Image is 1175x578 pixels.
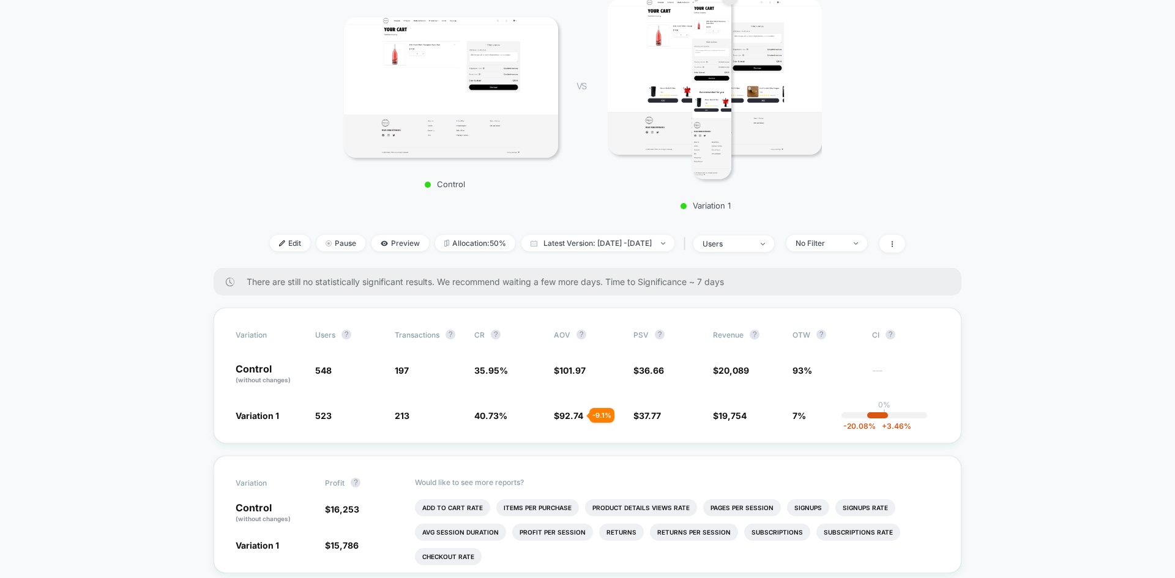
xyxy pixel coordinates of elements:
span: 3.46 % [876,421,911,431]
span: + [882,421,887,431]
span: 37.77 [639,410,661,421]
li: Profit Per Session [512,524,593,541]
span: 35.95 % [474,365,508,376]
span: Transactions [395,330,439,339]
img: end [854,242,858,245]
img: end [326,240,332,246]
p: Control [236,364,303,385]
span: users [315,330,335,339]
span: Variation [236,330,303,339]
span: -20.08 % [843,421,876,431]
span: AOV [554,330,570,339]
span: 40.73 % [474,410,507,421]
li: Product Details Views Rate [585,499,697,516]
img: edit [279,240,285,246]
button: ? [341,330,351,339]
button: ? [655,330,665,339]
span: $ [633,365,664,376]
button: ? [576,330,586,339]
span: 548 [315,365,332,376]
button: ? [351,478,360,487]
span: Variation 1 [236,540,279,550]
div: - 9.1 % [589,408,614,423]
span: PSV [633,330,649,339]
button: ? [750,330,759,339]
button: ? [446,330,455,339]
span: Latest Version: [DATE] - [DATE] [521,235,674,251]
p: Control [236,503,313,524]
span: $ [633,410,661,421]
span: Preview [371,235,429,251]
span: $ [713,365,749,376]
span: $ [325,504,359,514]
li: Checkout Rate [415,548,482,565]
span: VS [576,81,586,91]
span: $ [325,540,359,550]
div: No Filter [796,239,845,248]
button: ? [491,330,501,339]
span: $ [713,410,747,421]
span: There are still no statistically significant results. We recommend waiting a few more days . Time... [247,276,937,287]
span: 523 [315,410,332,421]
span: 36.66 [639,365,664,376]
span: Variation 1 [236,410,279,421]
p: 0% [878,400,890,409]
img: rebalance [444,240,449,246]
li: Returns [599,524,644,541]
img: end [761,243,765,245]
li: Returns Per Session [650,524,738,541]
p: Variation 1 [599,201,813,210]
span: (without changes) [236,376,291,383]
span: $ [554,410,583,421]
p: Control [338,179,552,189]
span: $ [554,365,586,376]
span: 15,786 [330,540,359,550]
div: users [703,239,752,248]
span: | [681,235,693,253]
button: ? [816,330,826,339]
span: OTW [793,330,860,339]
p: Would like to see more reports? [415,478,940,487]
li: Signups Rate [835,499,895,516]
li: Avg Session Duration [415,524,506,541]
button: ? [886,330,895,339]
span: 92.74 [559,410,583,421]
span: 16,253 [330,504,359,514]
span: Allocation: 50% [435,235,515,251]
li: Signups [787,499,829,516]
span: Profit [325,478,345,487]
span: Revenue [713,330,744,339]
span: 7% [793,410,806,421]
span: Variation [236,478,303,487]
span: Edit [270,235,310,251]
li: Items Per Purchase [496,499,579,516]
li: Subscriptions [744,524,810,541]
span: 101.97 [559,365,586,376]
img: end [661,242,665,245]
img: Control main [344,17,558,157]
span: 19,754 [718,410,747,421]
span: 213 [395,410,409,421]
span: --- [872,367,939,385]
span: 197 [395,365,409,376]
span: CI [872,330,939,339]
span: Pause [316,235,365,251]
li: Add To Cart Rate [415,499,490,516]
span: 93% [793,365,812,376]
img: calendar [531,240,537,246]
span: 20,089 [718,365,749,376]
span: (without changes) [236,515,291,522]
li: Subscriptions Rate [816,524,900,541]
li: Pages Per Session [703,499,781,516]
p: | [883,409,886,418]
span: CR [474,330,485,339]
